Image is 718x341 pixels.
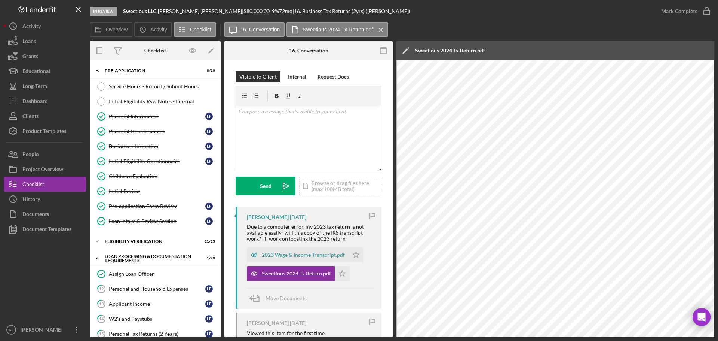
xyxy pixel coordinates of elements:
div: 1 / 20 [202,256,215,261]
div: Product Templates [22,124,66,140]
tspan: 12 [99,286,104,291]
div: History [22,192,40,208]
button: Activity [4,19,86,34]
button: 2023 Wage & Income Transcript.pdf [247,247,363,262]
button: Long-Term [4,79,86,94]
div: W2's and Paystubs [109,316,205,322]
div: 16. Conversation [289,48,328,54]
div: 72 mo [279,8,292,14]
div: Long-Term [22,79,47,95]
div: Childcare Evaluation [109,173,217,179]
b: Sweetlous LLC [123,8,156,14]
div: Educational [22,64,50,80]
div: L F [205,217,213,225]
a: Service Hours - Record / Submit Hours [93,79,217,94]
button: Internal [284,71,310,82]
button: Request Docs [314,71,353,82]
div: Business Information [109,143,205,149]
div: L F [205,315,213,323]
a: Dashboard [4,94,86,109]
div: Personal and Household Expenses [109,286,205,292]
button: Project Overview [4,162,86,177]
div: Internal [288,71,306,82]
div: L F [205,158,213,165]
span: Move Documents [266,295,307,301]
a: 12Personal and Household ExpensesLF [93,281,217,296]
a: Loan Intake & Review SessionLF [93,214,217,229]
div: Assign Loan Officer [109,271,217,277]
div: Due to a computer error, my 2023 tax return is not available easily- will this copy of the IRS tr... [247,224,374,242]
button: Documents [4,207,86,222]
button: Visible to Client [236,71,280,82]
button: Document Templates [4,222,86,237]
text: RL [9,328,14,332]
a: 14W2's and PaystubsLF [93,311,217,326]
label: Checklist [190,27,211,33]
div: Visible to Client [239,71,277,82]
tspan: 15 [99,331,104,336]
div: Personal Tax Returns (2 Years) [109,331,205,337]
a: Childcare Evaluation [93,169,217,184]
div: L F [205,113,213,120]
div: [PERSON_NAME] [247,320,289,326]
div: Project Overview [22,162,63,179]
button: Sweetlous 2024 Tx Return.pdf [247,266,350,281]
button: Send [236,177,295,195]
div: Grants [22,49,38,66]
div: People [22,147,39,164]
a: Personal DemographicsLF [93,124,217,139]
div: Eligibility Verification [105,239,196,244]
div: Dashboard [22,94,48,110]
div: [PERSON_NAME] [19,322,67,339]
div: In Review [90,7,117,16]
div: 9 % [272,8,279,14]
tspan: 14 [99,316,104,321]
button: Clients [4,109,86,124]
a: People [4,147,86,162]
div: Initial Eligibility Questionnaire [109,158,205,164]
div: L F [205,300,213,308]
div: Documents [22,207,49,223]
button: History [4,192,86,207]
button: Move Documents [247,289,314,308]
div: Loan Intake & Review Session [109,218,205,224]
a: 13Applicant IncomeLF [93,296,217,311]
div: $80,000.00 [243,8,272,14]
div: Service Hours - Record / Submit Hours [109,83,217,89]
label: 16. Conversation [240,27,280,33]
button: Educational [4,64,86,79]
button: RL[PERSON_NAME] [4,322,86,337]
div: Activity [22,19,41,36]
button: Checklist [4,177,86,192]
div: Pre-Application [105,68,196,73]
div: Personal Information [109,113,205,119]
button: Product Templates [4,124,86,138]
time: 2025-07-07 18:45 [290,214,306,220]
div: Applicant Income [109,301,205,307]
button: Loans [4,34,86,49]
div: L F [205,285,213,293]
a: Grants [4,49,86,64]
button: Mark Complete [654,4,714,19]
div: Checklist [144,48,166,54]
div: Loans [22,34,36,51]
div: | 16. Business Tax Returns (2yrs) ([PERSON_NAME]) [292,8,410,14]
div: Viewed this item for the first time. [247,330,326,336]
div: Personal Demographics [109,128,205,134]
div: L F [205,203,213,210]
div: Checklist [22,177,44,194]
div: Document Templates [22,222,71,238]
time: 2025-07-07 17:21 [290,320,306,326]
div: 11 / 13 [202,239,215,244]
